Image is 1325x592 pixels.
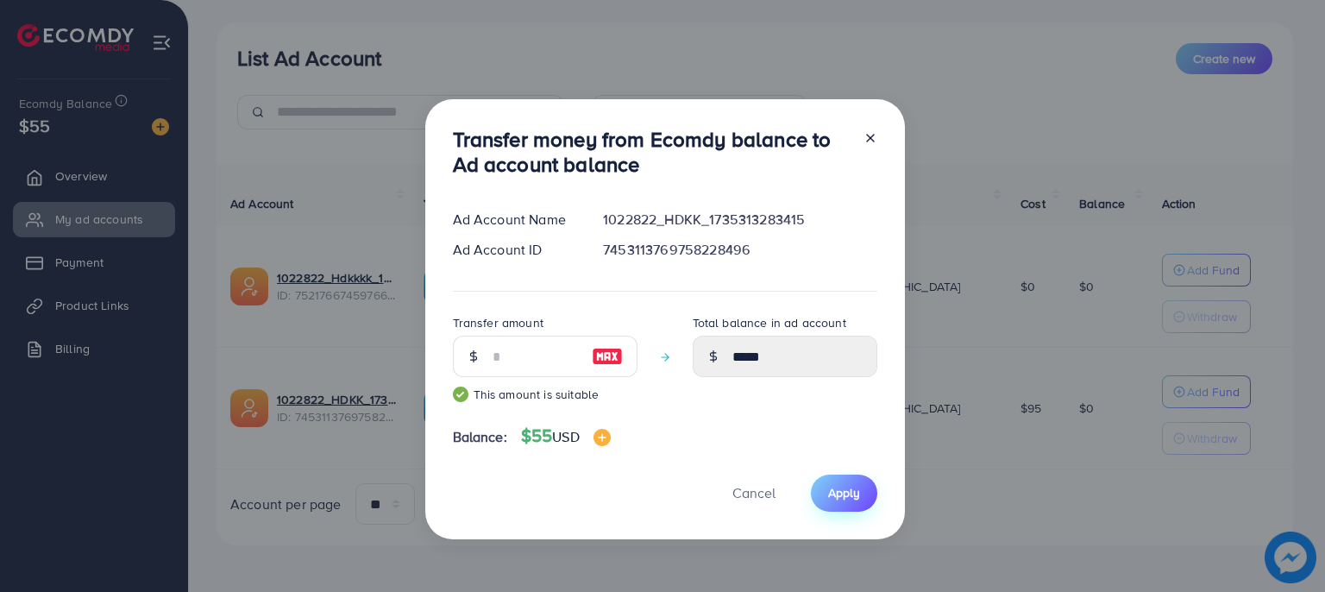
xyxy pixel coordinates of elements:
span: Cancel [732,483,776,502]
div: Ad Account ID [439,240,590,260]
div: 1022822_HDKK_1735313283415 [589,210,890,230]
button: Cancel [711,475,797,512]
label: Transfer amount [453,314,543,331]
h4: $55 [521,425,611,447]
span: Apply [828,484,860,501]
label: Total balance in ad account [693,314,846,331]
button: Apply [811,475,877,512]
div: 7453113769758228496 [589,240,890,260]
span: USD [552,427,579,446]
span: Balance: [453,427,507,447]
small: This amount is suitable [453,386,637,403]
img: image [593,429,611,446]
img: image [592,346,623,367]
img: guide [453,387,468,402]
h3: Transfer money from Ecomdy balance to Ad account balance [453,127,850,177]
div: Ad Account Name [439,210,590,230]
